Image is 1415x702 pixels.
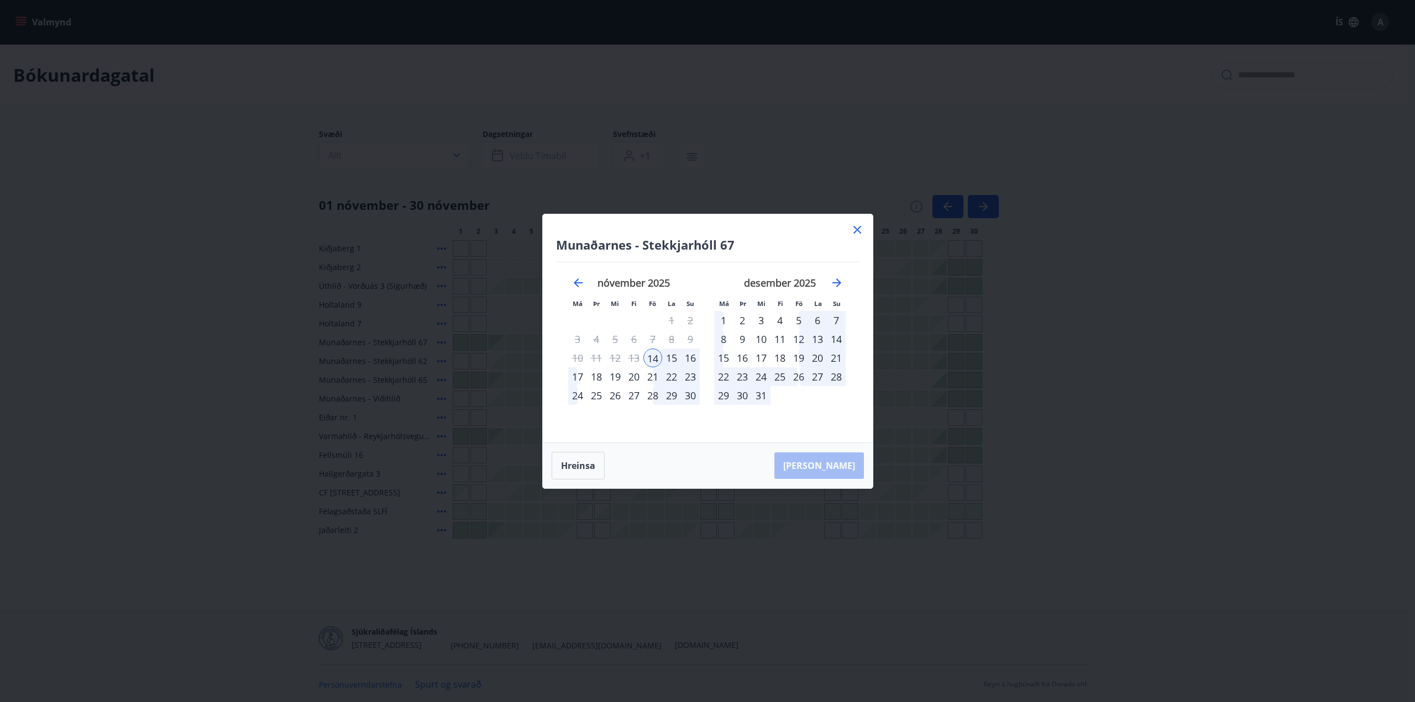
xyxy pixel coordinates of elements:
td: Choose laugardagur, 15. nóvember 2025 as your check-out date. It’s available. [662,349,681,367]
td: Choose þriðjudagur, 18. nóvember 2025 as your check-out date. It’s available. [587,367,606,386]
td: Choose mánudagur, 22. desember 2025 as your check-out date. It’s available. [714,367,733,386]
div: 30 [681,386,700,405]
div: 14 [827,330,846,349]
td: Choose fimmtudagur, 18. desember 2025 as your check-out date. It’s available. [771,349,789,367]
div: 30 [733,386,752,405]
div: 18 [771,349,789,367]
small: Þr [593,299,600,308]
div: 21 [643,367,662,386]
div: 29 [714,386,733,405]
div: 27 [625,386,643,405]
td: Not available. fimmtudagur, 13. nóvember 2025 [625,349,643,367]
td: Choose miðvikudagur, 19. nóvember 2025 as your check-out date. It’s available. [606,367,625,386]
td: Not available. miðvikudagur, 5. nóvember 2025 [606,330,625,349]
td: Choose fimmtudagur, 27. nóvember 2025 as your check-out date. It’s available. [625,386,643,405]
div: 6 [808,311,827,330]
td: Choose miðvikudagur, 31. desember 2025 as your check-out date. It’s available. [752,386,771,405]
div: 16 [681,349,700,367]
div: 29 [662,386,681,405]
td: Choose fimmtudagur, 4. desember 2025 as your check-out date. It’s available. [771,311,789,330]
td: Choose sunnudagur, 14. desember 2025 as your check-out date. It’s available. [827,330,846,349]
td: Choose miðvikudagur, 3. desember 2025 as your check-out date. It’s available. [752,311,771,330]
div: 19 [789,349,808,367]
td: Choose föstudagur, 19. desember 2025 as your check-out date. It’s available. [789,349,808,367]
td: Choose föstudagur, 26. desember 2025 as your check-out date. It’s available. [789,367,808,386]
td: Choose þriðjudagur, 30. desember 2025 as your check-out date. It’s available. [733,386,752,405]
small: Þr [740,299,746,308]
td: Not available. mánudagur, 10. nóvember 2025 [568,349,587,367]
td: Choose fimmtudagur, 11. desember 2025 as your check-out date. It’s available. [771,330,789,349]
div: 5 [789,311,808,330]
div: 31 [752,386,771,405]
td: Choose sunnudagur, 30. nóvember 2025 as your check-out date. It’s available. [681,386,700,405]
div: 20 [808,349,827,367]
td: Choose sunnudagur, 21. desember 2025 as your check-out date. It’s available. [827,349,846,367]
div: 25 [771,367,789,386]
small: Fi [631,299,637,308]
div: 23 [733,367,752,386]
div: 25 [587,386,606,405]
td: Choose laugardagur, 22. nóvember 2025 as your check-out date. It’s available. [662,367,681,386]
small: La [668,299,675,308]
div: 18 [587,367,606,386]
td: Choose laugardagur, 27. desember 2025 as your check-out date. It’s available. [808,367,827,386]
td: Choose miðvikudagur, 24. desember 2025 as your check-out date. It’s available. [752,367,771,386]
div: 1 [714,311,733,330]
div: 2 [733,311,752,330]
td: Choose þriðjudagur, 23. desember 2025 as your check-out date. It’s available. [733,367,752,386]
div: 20 [625,367,643,386]
td: Not available. sunnudagur, 9. nóvember 2025 [681,330,700,349]
small: Fö [795,299,803,308]
div: 23 [681,367,700,386]
td: Choose sunnudagur, 23. nóvember 2025 as your check-out date. It’s available. [681,367,700,386]
div: 17 [752,349,771,367]
div: 17 [568,367,587,386]
div: 9 [733,330,752,349]
td: Choose föstudagur, 12. desember 2025 as your check-out date. It’s available. [789,330,808,349]
td: Choose mánudagur, 15. desember 2025 as your check-out date. It’s available. [714,349,733,367]
div: 16 [733,349,752,367]
button: Hreinsa [552,452,605,479]
h4: Munaðarnes - Stekkjarhóll 67 [556,236,860,253]
div: Calendar [556,262,860,429]
small: Su [833,299,841,308]
td: Not available. mánudagur, 3. nóvember 2025 [568,330,587,349]
div: 15 [662,349,681,367]
td: Choose mánudagur, 17. nóvember 2025 as your check-out date. It’s available. [568,367,587,386]
small: Má [573,299,583,308]
div: 12 [789,330,808,349]
td: Not available. fimmtudagur, 6. nóvember 2025 [625,330,643,349]
td: Choose þriðjudagur, 25. nóvember 2025 as your check-out date. It’s available. [587,386,606,405]
td: Choose sunnudagur, 7. desember 2025 as your check-out date. It’s available. [827,311,846,330]
td: Choose þriðjudagur, 16. desember 2025 as your check-out date. It’s available. [733,349,752,367]
td: Choose mánudagur, 8. desember 2025 as your check-out date. It’s available. [714,330,733,349]
td: Not available. föstudagur, 7. nóvember 2025 [643,330,662,349]
td: Choose mánudagur, 24. nóvember 2025 as your check-out date. It’s available. [568,386,587,405]
small: La [814,299,822,308]
td: Not available. þriðjudagur, 11. nóvember 2025 [587,349,606,367]
div: 22 [662,367,681,386]
td: Choose föstudagur, 5. desember 2025 as your check-out date. It’s available. [789,311,808,330]
div: 15 [714,349,733,367]
strong: nóvember 2025 [598,276,670,289]
td: Choose laugardagur, 6. desember 2025 as your check-out date. It’s available. [808,311,827,330]
strong: desember 2025 [744,276,816,289]
td: Choose laugardagur, 20. desember 2025 as your check-out date. It’s available. [808,349,827,367]
td: Choose sunnudagur, 16. nóvember 2025 as your check-out date. It’s available. [681,349,700,367]
td: Not available. laugardagur, 1. nóvember 2025 [662,311,681,330]
td: Choose laugardagur, 13. desember 2025 as your check-out date. It’s available. [808,330,827,349]
div: 11 [771,330,789,349]
td: Choose miðvikudagur, 17. desember 2025 as your check-out date. It’s available. [752,349,771,367]
td: Choose miðvikudagur, 26. nóvember 2025 as your check-out date. It’s available. [606,386,625,405]
td: Choose laugardagur, 29. nóvember 2025 as your check-out date. It’s available. [662,386,681,405]
div: 28 [643,386,662,405]
td: Choose mánudagur, 29. desember 2025 as your check-out date. It’s available. [714,386,733,405]
div: 24 [568,386,587,405]
td: Choose þriðjudagur, 2. desember 2025 as your check-out date. It’s available. [733,311,752,330]
div: Move forward to switch to the next month. [830,276,843,289]
td: Choose föstudagur, 28. nóvember 2025 as your check-out date. It’s available. [643,386,662,405]
div: 28 [827,367,846,386]
td: Not available. laugardagur, 8. nóvember 2025 [662,330,681,349]
td: Choose fimmtudagur, 20. nóvember 2025 as your check-out date. It’s available. [625,367,643,386]
td: Choose mánudagur, 1. desember 2025 as your check-out date. It’s available. [714,311,733,330]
